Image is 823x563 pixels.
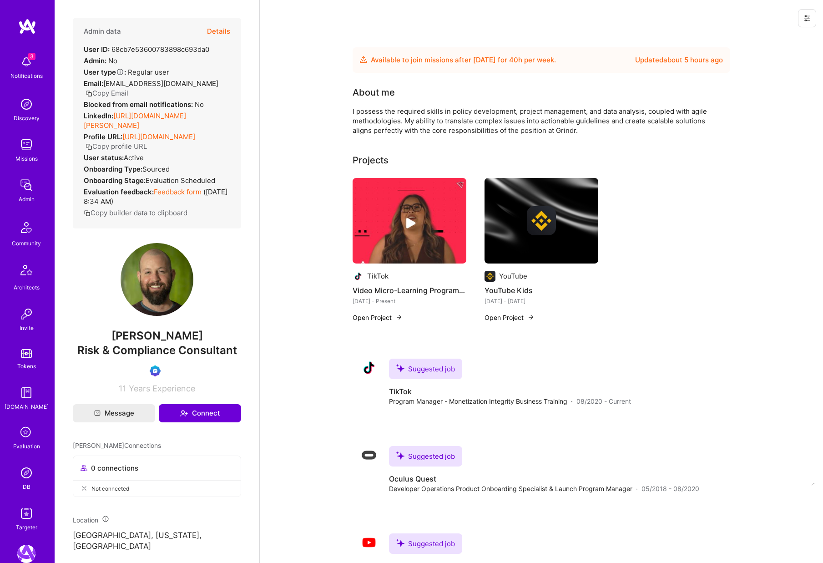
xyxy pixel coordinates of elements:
[84,56,106,65] strong: Admin:
[84,112,113,120] strong: LinkedIn:
[13,441,40,451] div: Evaluation
[5,402,49,411] div: [DOMAIN_NAME]
[16,522,37,532] div: Targeter
[14,113,40,123] div: Discovery
[360,359,378,377] img: Company logo
[10,71,43,81] div: Notifications
[84,67,169,77] div: Regular user
[14,283,40,292] div: Architects
[84,165,142,173] strong: Onboarding Type:
[86,142,147,151] button: Copy profile URL
[84,100,195,109] strong: Blocked from email notifications:
[73,456,241,497] button: 0 connectionsNot connected
[84,153,124,162] strong: User status:
[84,79,103,88] strong: Email:
[17,464,35,482] img: Admin Search
[396,539,404,547] i: icon SuggestedTeams
[103,79,218,88] span: [EMAIL_ADDRESS][DOMAIN_NAME]
[353,178,466,264] img: Video Micro-Learning Program Development
[15,217,37,238] img: Community
[94,410,101,416] i: icon Mail
[371,55,556,66] div: Available to join missions after [DATE] for h per week .
[86,143,92,150] i: icon Copy
[84,100,204,109] div: No
[84,68,126,76] strong: User type :
[353,313,403,322] button: Open Project
[527,314,535,321] img: arrow-right
[636,484,638,493] span: ·
[485,284,598,296] h4: YouTube Kids
[142,165,170,173] span: sourced
[17,545,35,563] img: A.Team: Leading A.Team's Marketing & DemandGen
[389,446,462,467] div: Suggested job
[77,344,237,357] span: Risk & Compliance Consultant
[353,284,466,296] h4: Video Micro-Learning Program Development
[353,86,395,99] div: About me
[576,396,631,406] span: 08/2020 - Current
[353,153,389,167] div: Projects
[19,194,35,204] div: Admin
[389,396,567,406] span: Program Manager - Monetization Integrity Business Training
[73,515,241,525] div: Location
[396,451,404,460] i: icon SuggestedTeams
[17,95,35,113] img: discovery
[91,463,138,473] span: 0 connections
[81,465,87,472] i: icon Collaborator
[146,176,215,185] span: Evaluation Scheduled
[15,545,38,563] a: A.Team: Leading A.Team's Marketing & DemandGen
[121,243,193,316] img: User Avatar
[84,208,187,218] button: Copy builder data to clipboard
[353,296,466,306] div: [DATE] - Present
[353,107,717,135] div: I possess the required skills in policy development, project management, and data analysis, coupl...
[17,305,35,323] img: Invite
[73,404,155,422] button: Message
[17,53,35,71] img: bell
[17,136,35,154] img: teamwork
[353,271,364,282] img: Company logo
[84,27,121,36] h4: Admin data
[395,314,403,321] img: arrow-right
[84,112,186,130] a: [URL][DOMAIN_NAME][PERSON_NAME]
[485,271,495,282] img: Company logo
[641,484,699,493] span: 05/2018 - 08/2020
[635,55,723,66] div: Updated about 5 hours ago
[84,45,209,54] div: 68cb7e53600783898c693da0
[81,485,88,492] i: icon CloseGray
[360,446,378,464] img: Company logo
[150,365,161,376] img: Evaluation Call Booked
[91,484,129,493] span: Not connected
[571,396,573,406] span: ·
[360,533,378,552] img: Company logo
[15,154,38,163] div: Missions
[122,132,195,141] a: [URL][DOMAIN_NAME]
[86,90,92,97] i: icon Copy
[389,474,699,484] h4: Oculus Quest
[84,188,154,196] strong: Evaluation feedback:
[485,313,535,322] button: Open Project
[84,132,122,141] strong: Profile URL:
[17,176,35,194] img: admin teamwork
[367,271,389,281] div: TikTok
[396,364,404,372] i: icon SuggestedTeams
[17,361,36,371] div: Tokens
[116,68,124,76] i: Help
[124,153,144,162] span: Active
[23,482,30,492] div: DB
[527,206,556,235] img: Company logo
[84,187,230,206] div: ( [DATE] 8:34 AM )
[73,329,241,343] span: [PERSON_NAME]
[84,56,117,66] div: No
[485,178,598,264] img: cover
[17,504,35,522] img: Skill Targeter
[389,386,631,396] h4: TikTok
[119,384,126,393] span: 11
[509,56,518,64] span: 40
[207,18,230,45] button: Details
[180,409,188,417] i: icon Connect
[73,530,241,552] p: [GEOGRAPHIC_DATA], [US_STATE], [GEOGRAPHIC_DATA]
[15,261,37,283] img: Architects
[20,323,34,333] div: Invite
[129,384,195,393] span: Years Experience
[73,441,161,450] span: [PERSON_NAME] Connections
[389,533,462,554] div: Suggested job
